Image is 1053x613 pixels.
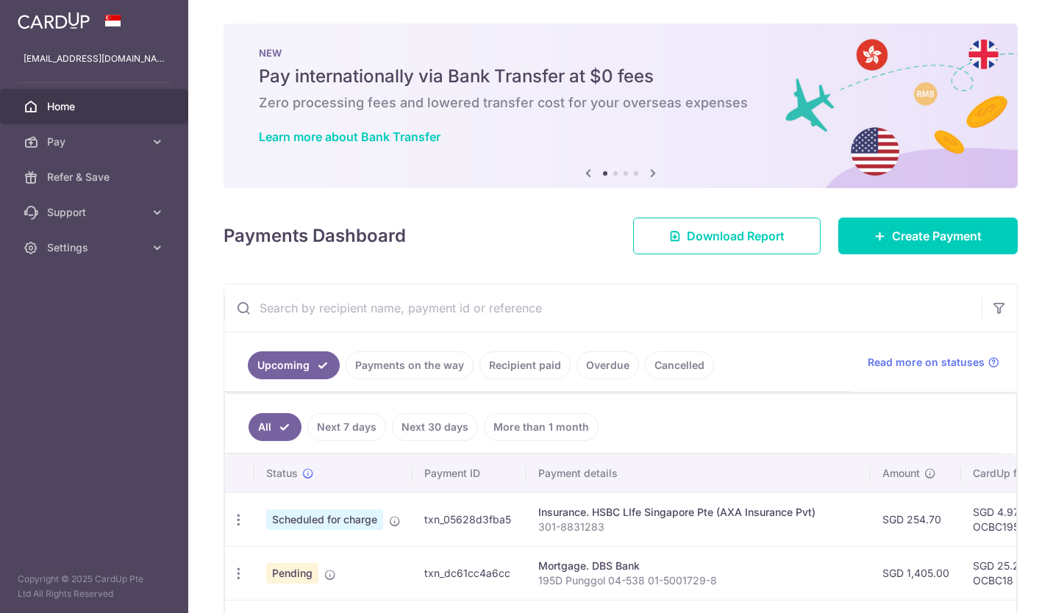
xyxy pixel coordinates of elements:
[18,12,90,29] img: CardUp
[224,24,1018,188] img: Bank transfer banner
[259,129,440,144] a: Learn more about Bank Transfer
[47,205,144,220] span: Support
[266,466,298,481] span: Status
[973,466,1029,481] span: CardUp fee
[24,51,165,66] p: [EMAIL_ADDRESS][DOMAIN_NAME]
[307,413,386,441] a: Next 7 days
[224,284,982,331] input: Search by recipient name, payment id or reference
[882,466,920,481] span: Amount
[868,355,985,370] span: Read more on statuses
[413,492,526,546] td: txn_05628d3fba5
[413,546,526,600] td: txn_dc61cc4a6cc
[868,355,999,370] a: Read more on statuses
[259,94,982,112] h6: Zero processing fees and lowered transfer cost for your overseas expenses
[687,227,785,245] span: Download Report
[259,47,982,59] p: NEW
[538,573,859,588] p: 195D Punggol 04-538 01-5001729-8
[484,413,599,441] a: More than 1 month
[392,413,478,441] a: Next 30 days
[526,454,871,492] th: Payment details
[413,454,526,492] th: Payment ID
[538,520,859,534] p: 301-8831283
[249,413,301,441] a: All
[538,505,859,520] div: Insurance. HSBC LIfe Singapore Pte (AXA Insurance Pvt)
[266,563,318,584] span: Pending
[871,546,961,600] td: SGD 1,405.00
[266,509,383,530] span: Scheduled for charge
[47,99,144,114] span: Home
[248,351,340,379] a: Upcoming
[346,351,474,379] a: Payments on the way
[47,135,144,149] span: Pay
[633,218,821,254] a: Download Report
[224,223,406,249] h4: Payments Dashboard
[892,227,982,245] span: Create Payment
[47,170,144,184] span: Refer & Save
[871,492,961,546] td: SGD 254.70
[479,351,571,379] a: Recipient paid
[838,218,1018,254] a: Create Payment
[577,351,639,379] a: Overdue
[47,240,144,255] span: Settings
[538,559,859,573] div: Mortgage. DBS Bank
[645,351,714,379] a: Cancelled
[259,65,982,88] h5: Pay internationally via Bank Transfer at $0 fees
